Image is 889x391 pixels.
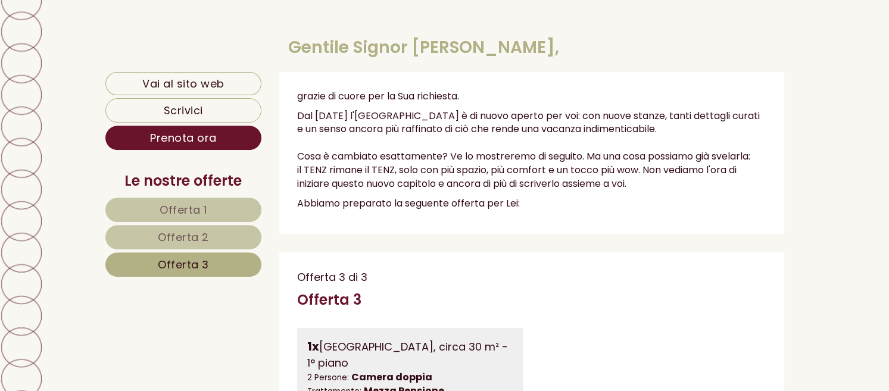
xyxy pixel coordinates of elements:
div: [GEOGRAPHIC_DATA], circa 30 m² - 1° piano [307,338,513,370]
h1: Gentile Signor [PERSON_NAME], [288,39,559,57]
small: 19:59 [18,60,196,68]
div: Le nostre offerte [105,171,262,191]
div: Hotel Tenz [18,37,196,46]
div: Buon giorno, come possiamo aiutarla? [9,35,202,71]
a: Scrivici [105,98,262,123]
div: domenica [202,9,267,29]
a: Vai al sito web [105,72,262,96]
span: Offerta 1 [160,202,207,217]
b: 1x [307,338,319,355]
p: Abbiamo preparato la seguente offerta per Lei: [297,197,766,211]
small: 2 Persone: [307,372,349,383]
span: Offerta 3 [158,257,209,272]
span: Offerta 3 di 3 [297,270,367,284]
b: Camera doppia [351,370,432,384]
div: Offerta 3 [297,290,361,310]
button: Invia [407,310,470,334]
p: grazie di cuore per la Sua richiesta. [297,90,766,104]
span: Offerta 2 [158,230,209,245]
a: Prenota ora [105,126,262,150]
p: Dal [DATE] l'[GEOGRAPHIC_DATA] è di nuovo aperto per voi: con nuove stanze, tanti dettagli curati... [297,110,766,191]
